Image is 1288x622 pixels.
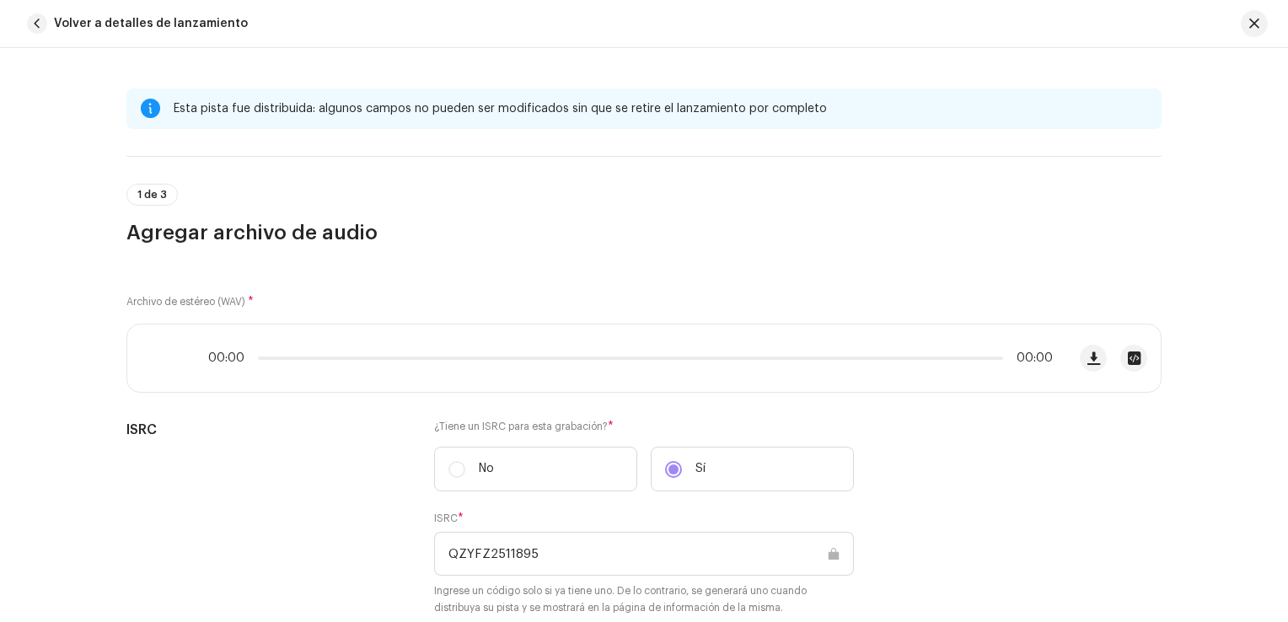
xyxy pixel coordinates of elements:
[126,420,407,440] h5: ISRC
[434,512,464,525] label: ISRC
[434,582,854,616] small: Ingrese un código solo si ya tiene uno. De lo contrario, se generará uno cuando distribuya su pis...
[434,420,854,433] label: ¿Tiene un ISRC para esta grabación?
[174,99,1148,119] div: Esta pista fue distribuida: algunos campos no pueden ser modificados sin que se retire el lanzami...
[479,460,494,478] p: No
[126,219,1162,246] h3: Agregar archivo de audio
[434,532,854,576] input: ABXYZ#######
[695,460,706,478] p: Sí
[1010,351,1053,365] span: 00:00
